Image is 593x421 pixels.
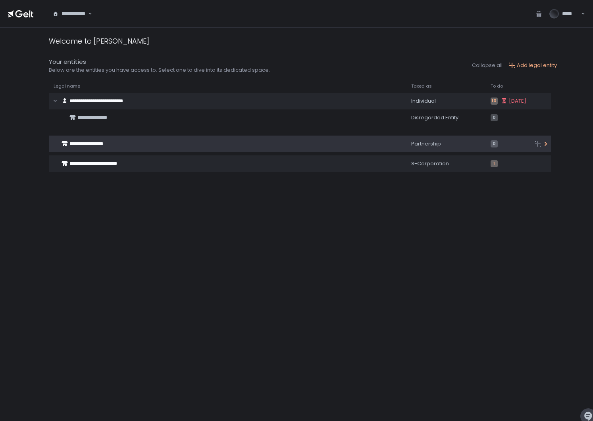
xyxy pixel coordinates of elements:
button: Collapse all [472,62,503,69]
div: Below are the entities you have access to. Select one to dive into its dedicated space. [49,67,270,74]
div: Welcome to [PERSON_NAME] [49,36,149,46]
div: S-Corporation [411,160,481,167]
span: Taxed as [411,83,432,89]
span: 0 [491,140,498,147]
span: 0 [491,114,498,121]
div: Disregarded Entity [411,114,481,121]
div: Partnership [411,140,481,147]
div: Your entities [49,57,270,67]
span: Legal name [54,83,80,89]
button: Add legal entity [509,62,557,69]
span: [DATE] [509,98,526,105]
span: 1 [491,160,498,167]
div: Individual [411,98,481,105]
div: Search for option [48,6,92,22]
span: To do [491,83,503,89]
span: 10 [491,98,498,105]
